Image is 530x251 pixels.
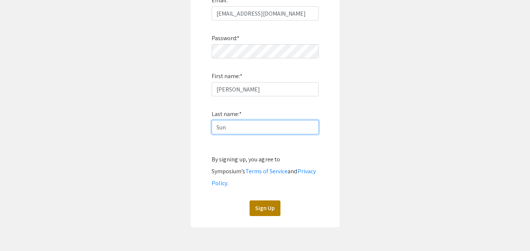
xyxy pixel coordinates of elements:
[250,200,280,216] button: Sign Up
[212,154,319,189] div: By signing up, you agree to Symposium’s and .
[212,108,242,120] label: Last name:
[212,70,242,82] label: First name:
[245,167,288,175] a: Terms of Service
[6,218,32,245] iframe: Chat
[212,32,240,44] label: Password:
